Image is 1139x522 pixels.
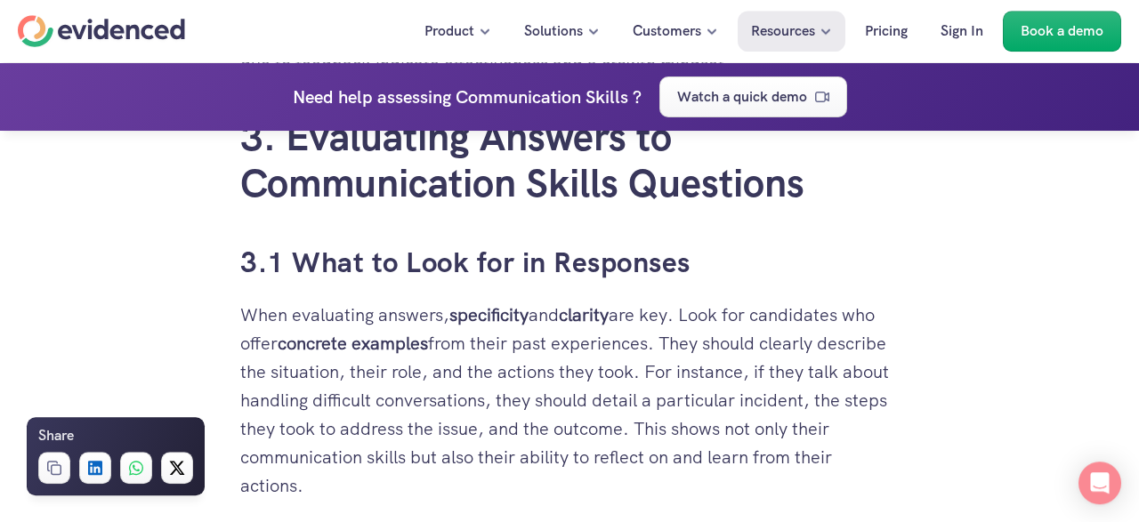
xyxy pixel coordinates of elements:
a: Watch a quick demo [659,76,847,116]
a: Sign In [927,11,997,52]
a: Book a demo [1003,11,1121,52]
p: Solutions [524,20,583,43]
h6: Share [38,424,74,447]
a: Pricing [852,11,921,52]
strong: concrete examples [278,332,428,355]
div: Open Intercom Messenger [1078,462,1121,504]
p: Book a demo [1021,20,1103,43]
h4: ? [633,82,642,110]
p: Resources [751,20,815,43]
p: Watch a quick demo [677,84,807,108]
h4: Communication Skills [456,82,628,110]
strong: specificity [449,303,529,326]
a: Home [18,15,185,47]
p: Pricing [865,20,908,43]
h2: 3. Evaluating Answers to Communication Skills Questions [240,114,899,208]
p: Sign In [941,20,983,43]
p: Product [424,20,474,43]
p: Customers [633,20,701,43]
p: Need help assessing [293,82,451,110]
strong: clarity [559,303,609,326]
p: When evaluating answers, and are key. Look for candidates who offer from their past experiences. ... [240,301,899,500]
h3: 3.1 What to Look for in Responses [240,243,899,283]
